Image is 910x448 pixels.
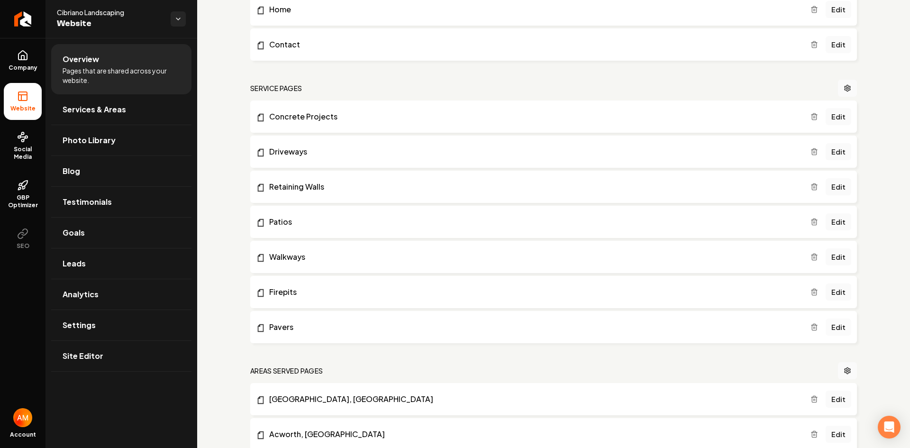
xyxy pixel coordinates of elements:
[7,105,39,112] span: Website
[256,216,810,228] a: Patios
[256,251,810,263] a: Walkways
[826,178,851,195] a: Edit
[51,248,191,279] a: Leads
[826,391,851,408] a: Edit
[63,350,103,362] span: Site Editor
[10,431,36,439] span: Account
[256,429,810,440] a: Acworth, [GEOGRAPHIC_DATA]
[51,341,191,371] a: Site Editor
[51,310,191,340] a: Settings
[250,366,323,375] h2: Areas Served Pages
[63,54,99,65] span: Overview
[4,172,42,217] a: GBP Optimizer
[826,426,851,443] a: Edit
[826,143,851,160] a: Edit
[4,194,42,209] span: GBP Optimizer
[51,125,191,155] a: Photo Library
[63,135,116,146] span: Photo Library
[4,42,42,79] a: Company
[4,124,42,168] a: Social Media
[826,283,851,301] a: Edit
[826,213,851,230] a: Edit
[878,416,901,439] div: Open Intercom Messenger
[13,408,32,427] button: Open user button
[51,279,191,310] a: Analytics
[13,408,32,427] img: Alex Moss
[256,111,810,122] a: Concrete Projects
[826,108,851,125] a: Edit
[256,393,810,405] a: [GEOGRAPHIC_DATA], [GEOGRAPHIC_DATA]
[826,319,851,336] a: Edit
[63,227,85,238] span: Goals
[256,321,810,333] a: Pavers
[63,258,86,269] span: Leads
[57,17,163,30] span: Website
[13,242,33,250] span: SEO
[256,4,810,15] a: Home
[63,66,180,85] span: Pages that are shared across your website.
[826,1,851,18] a: Edit
[5,64,41,72] span: Company
[57,8,163,17] span: Cibriano Landscaping
[256,181,810,192] a: Retaining Walls
[14,11,32,27] img: Rebolt Logo
[4,146,42,161] span: Social Media
[51,156,191,186] a: Blog
[826,248,851,265] a: Edit
[250,83,302,93] h2: Service Pages
[826,36,851,53] a: Edit
[51,187,191,217] a: Testimonials
[63,289,99,300] span: Analytics
[256,39,810,50] a: Contact
[51,94,191,125] a: Services & Areas
[63,196,112,208] span: Testimonials
[63,165,80,177] span: Blog
[63,104,126,115] span: Services & Areas
[51,218,191,248] a: Goals
[63,320,96,331] span: Settings
[256,286,810,298] a: Firepits
[4,220,42,257] button: SEO
[256,146,810,157] a: Driveways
